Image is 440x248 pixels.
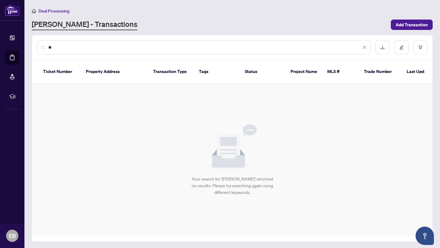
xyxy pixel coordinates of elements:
span: edit [399,45,404,49]
img: Null State Icon [208,124,257,171]
span: download [380,45,385,49]
span: Add Transaction [396,20,428,30]
th: Tags [194,60,240,84]
button: filter [413,40,427,54]
div: Your search for '[PERSON_NAME]' returned no results. Please try searching again using different k... [191,176,274,196]
th: MLS # [322,60,359,84]
button: edit [394,40,409,54]
span: filter [418,45,423,49]
th: Property Address [81,60,148,84]
button: download [376,40,390,54]
th: Project Name [286,60,322,84]
th: Status [240,60,286,84]
span: Deal Processing [38,8,69,14]
span: home [32,9,36,13]
a: [PERSON_NAME] - Transactions [32,19,137,30]
button: Open asap [416,227,434,245]
th: Ticket Number [38,60,81,84]
img: logo [5,5,20,16]
button: Add Transaction [391,20,433,30]
th: Transaction Type [148,60,194,84]
span: EB [9,232,16,240]
th: Trade Number [359,60,402,84]
span: close [362,45,367,49]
